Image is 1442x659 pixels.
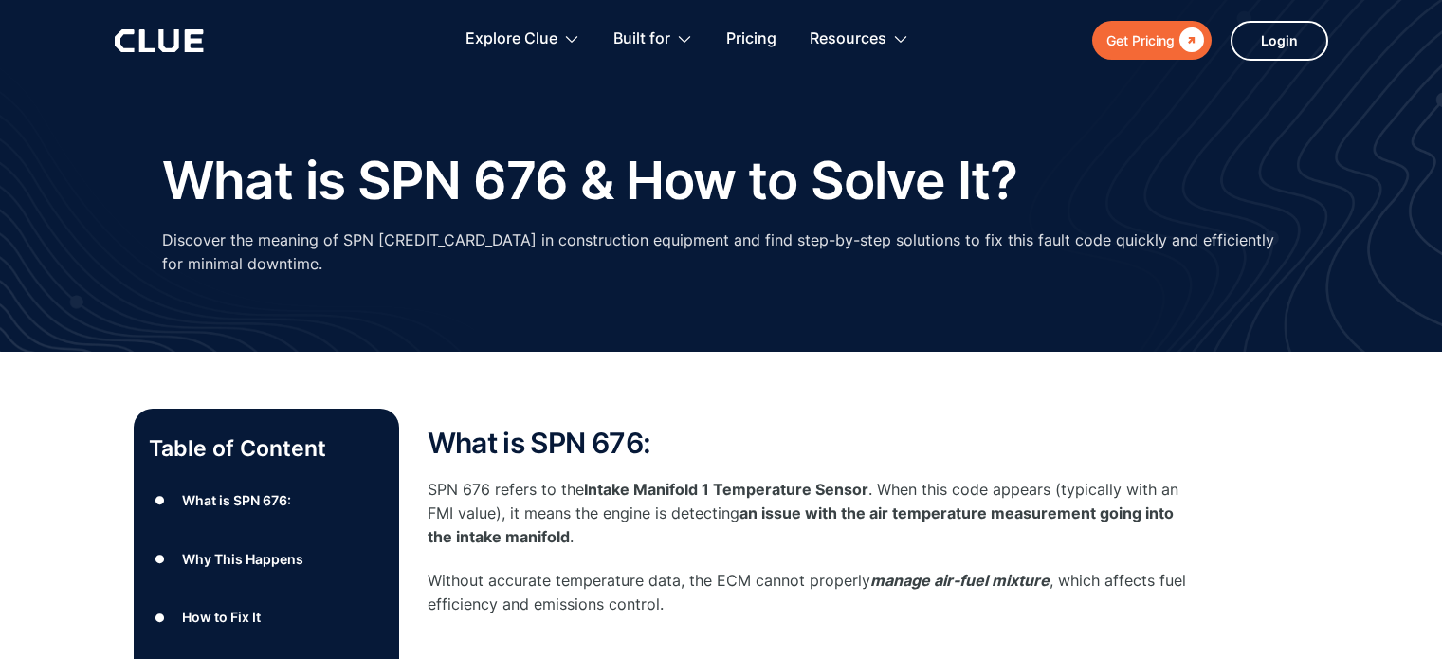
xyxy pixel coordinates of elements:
[428,569,1186,616] p: Without accurate temperature data, the ECM cannot properly , which affects fuel efficiency and em...
[465,9,580,69] div: Explore Clue
[149,603,172,632] div: ●
[613,9,693,69] div: Built for
[1231,21,1328,61] a: Login
[149,486,172,515] div: ●
[465,9,557,69] div: Explore Clue
[613,9,670,69] div: Built for
[428,503,1174,546] strong: an issue with the air temperature measurement going into the intake manifold
[584,480,868,499] strong: Intake Manifold 1 Temperature Sensor
[810,9,909,69] div: Resources
[162,229,1281,276] p: Discover the meaning of SPN [CREDIT_CARD_DATA] in construction equipment and find step-by-step so...
[182,605,261,629] div: How to Fix It
[182,547,303,571] div: Why This Happens
[149,603,384,632] a: ●How to Fix It
[428,478,1186,550] p: SPN 676 refers to the . When this code appears (typically with an FMI value), it means the engine...
[149,545,384,574] a: ●Why This Happens
[1175,28,1204,52] div: 
[149,486,384,515] a: ●What is SPN 676:
[1092,21,1212,60] a: Get Pricing
[428,428,1186,459] h2: What is SPN 676:
[428,635,1186,659] p: ‍
[162,152,1017,210] h1: What is SPN 676 & How to Solve It?
[726,9,776,69] a: Pricing
[149,545,172,574] div: ●
[149,433,384,464] p: Table of Content
[870,571,1050,590] em: manage air-fuel mixture
[182,488,291,512] div: What is SPN 676:
[1106,28,1175,52] div: Get Pricing
[810,9,886,69] div: Resources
